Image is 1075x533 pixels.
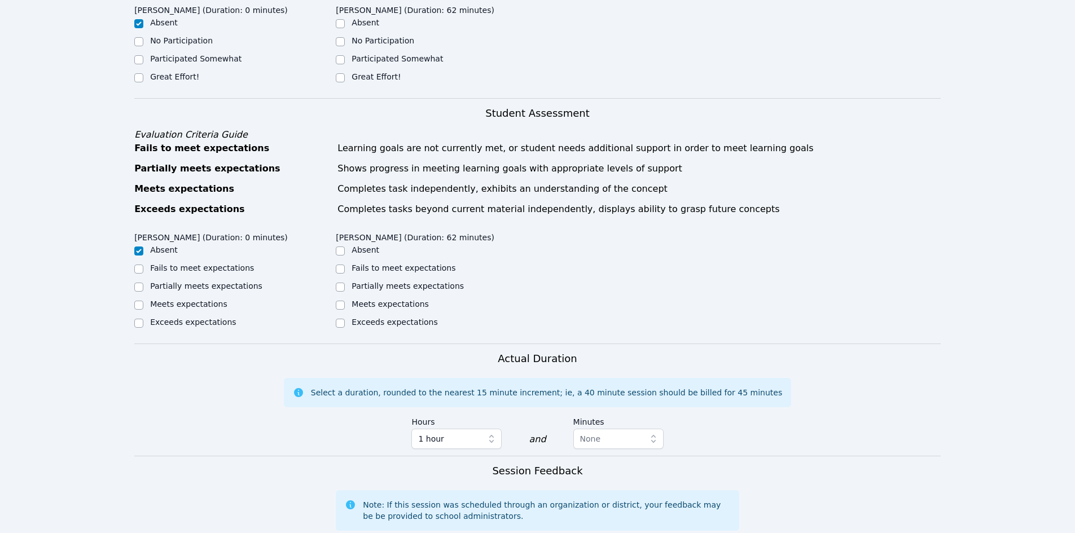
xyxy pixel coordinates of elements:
[134,182,331,196] div: Meets expectations
[150,299,227,309] label: Meets expectations
[352,299,429,309] label: Meets expectations
[411,429,502,449] button: 1 hour
[418,432,444,446] span: 1 hour
[337,202,941,216] div: Completes tasks beyond current material independently, displays ability to grasp future concepts
[352,263,455,272] label: Fails to meet expectations
[363,499,730,522] div: Note: If this session was scheduled through an organization or district, your feedback may be be ...
[580,434,601,443] span: None
[150,36,213,45] label: No Participation
[352,18,379,27] label: Absent
[150,245,178,254] label: Absent
[134,202,331,216] div: Exceeds expectations
[337,162,941,175] div: Shows progress in meeting learning goals with appropriate levels of support
[352,318,437,327] label: Exceeds expectations
[498,351,577,367] h3: Actual Duration
[352,281,464,290] label: Partially meets expectations
[150,72,199,81] label: Great Effort!
[150,54,242,63] label: Participated Somewhat
[134,128,941,142] div: Evaluation Criteria Guide
[529,433,546,446] div: and
[337,142,941,155] div: Learning goals are not currently met, or student needs additional support in order to meet learni...
[573,412,664,429] label: Minutes
[150,318,236,327] label: Exceeds expectations
[573,429,664,449] button: None
[311,387,782,398] div: Select a duration, rounded to the nearest 15 minute increment; ie, a 40 minute session should be ...
[150,18,178,27] label: Absent
[134,227,288,244] legend: [PERSON_NAME] (Duration: 0 minutes)
[492,463,582,479] h3: Session Feedback
[352,36,414,45] label: No Participation
[150,263,254,272] label: Fails to meet expectations
[411,412,502,429] label: Hours
[336,227,494,244] legend: [PERSON_NAME] (Duration: 62 minutes)
[150,281,262,290] label: Partially meets expectations
[134,142,331,155] div: Fails to meet expectations
[134,162,331,175] div: Partially meets expectations
[352,245,379,254] label: Absent
[337,182,941,196] div: Completes task independently, exhibits an understanding of the concept
[352,72,401,81] label: Great Effort!
[352,54,443,63] label: Participated Somewhat
[134,105,941,121] h3: Student Assessment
